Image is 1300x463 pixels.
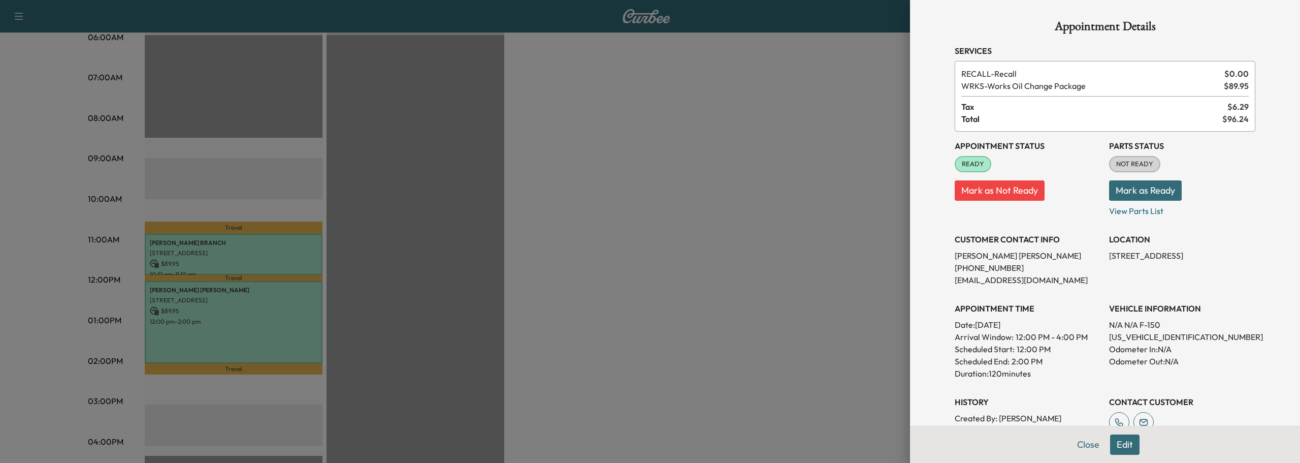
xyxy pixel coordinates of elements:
span: Recall [961,68,1220,80]
p: Duration: 120 minutes [955,367,1101,380]
p: [PHONE_NUMBER] [955,262,1101,274]
button: Close [1070,435,1106,455]
p: Odometer In: N/A [1109,343,1255,355]
span: Works Oil Change Package [961,80,1220,92]
h3: History [955,396,1101,408]
h1: Appointment Details [955,20,1255,37]
h3: APPOINTMENT TIME [955,302,1101,315]
p: 12:00 PM [1017,343,1051,355]
span: Tax [961,101,1227,113]
span: $ 6.29 [1227,101,1249,113]
span: Total [961,113,1222,125]
span: READY [956,159,990,169]
p: Created At : [DATE] 11:30:21 AM [955,424,1101,437]
span: NOT READY [1110,159,1159,169]
p: [US_VEHICLE_IDENTIFICATION_NUMBER] [1109,331,1255,343]
p: [STREET_ADDRESS] [1109,250,1255,262]
p: N/A N/A F-150 [1109,319,1255,331]
span: $ 89.95 [1224,80,1249,92]
p: Scheduled Start: [955,343,1015,355]
button: Mark as Not Ready [955,180,1045,201]
h3: Appointment Status [955,140,1101,152]
h3: Parts Status [1109,140,1255,152]
p: Created By : [PERSON_NAME] [955,412,1101,424]
p: Odometer Out: N/A [1109,355,1255,367]
span: $ 96.24 [1222,113,1249,125]
h3: CONTACT CUSTOMER [1109,396,1255,408]
h3: VEHICLE INFORMATION [1109,302,1255,315]
span: $ 0.00 [1224,68,1249,80]
p: Date: [DATE] [955,319,1101,331]
p: 2:00 PM [1012,355,1043,367]
h3: LOCATION [1109,233,1255,245]
h3: Services [955,45,1255,57]
button: Mark as Ready [1109,180,1182,201]
h3: CUSTOMER CONTACT INFO [955,233,1101,245]
p: Scheduled End: [955,355,1010,367]
span: 12:00 PM - 4:00 PM [1016,331,1088,343]
button: Edit [1110,435,1140,455]
p: [EMAIL_ADDRESS][DOMAIN_NAME] [955,274,1101,286]
p: Arrival Window: [955,331,1101,343]
p: [PERSON_NAME] [PERSON_NAME] [955,250,1101,262]
p: View Parts List [1109,201,1255,217]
